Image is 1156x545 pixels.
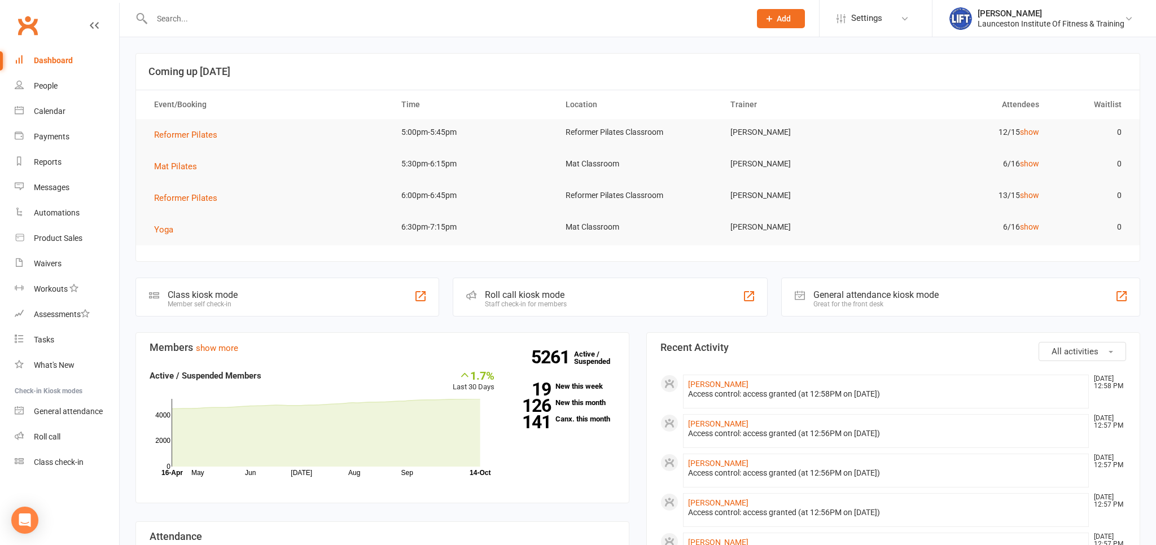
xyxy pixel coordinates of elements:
div: Roll call [34,432,60,441]
div: Access control: access granted (at 12:56PM on [DATE]) [688,468,1084,478]
h3: Coming up [DATE] [148,66,1127,77]
div: Roll call kiosk mode [485,289,567,300]
td: [PERSON_NAME] [720,151,885,177]
th: Trainer [720,90,885,119]
button: Yoga [154,223,181,236]
a: Calendar [15,99,119,124]
div: Payments [34,132,69,141]
span: Settings [851,6,882,31]
div: Access control: access granted (at 12:56PM on [DATE]) [688,508,1084,517]
span: Reformer Pilates [154,193,217,203]
div: Launceston Institute Of Fitness & Training [978,19,1124,29]
a: Workouts [15,276,119,302]
strong: 141 [511,414,551,430]
span: Reformer Pilates [154,130,217,140]
td: 0 [1049,182,1132,209]
div: Member self check-in [168,300,238,308]
div: Automations [34,208,80,217]
span: Add [777,14,791,23]
td: 5:00pm-5:45pm [391,119,556,146]
div: 1.7% [453,369,494,381]
td: Reformer Pilates Classroom [555,119,720,146]
td: 6:30pm-7:15pm [391,214,556,240]
time: [DATE] 12:57 PM [1088,415,1126,429]
div: What's New [34,361,75,370]
button: Reformer Pilates [154,191,225,205]
a: 141Canx. this month [511,415,615,423]
div: Tasks [34,335,54,344]
a: [PERSON_NAME] [688,498,748,507]
td: 0 [1049,214,1132,240]
td: 12/15 [884,119,1049,146]
a: Reports [15,150,119,175]
th: Location [555,90,720,119]
div: Great for the front desk [813,300,939,308]
td: 5:30pm-6:15pm [391,151,556,177]
div: Access control: access granted (at 12:56PM on [DATE]) [688,429,1084,438]
div: Access control: access granted (at 12:58PM on [DATE]) [688,389,1084,399]
td: [PERSON_NAME] [720,119,885,146]
div: People [34,81,58,90]
a: [PERSON_NAME] [688,419,748,428]
div: General attendance kiosk mode [813,289,939,300]
a: Assessments [15,302,119,327]
time: [DATE] 12:57 PM [1088,494,1126,508]
a: 19New this week [511,383,615,390]
td: [PERSON_NAME] [720,214,885,240]
td: 0 [1049,119,1132,146]
td: Mat Classroom [555,214,720,240]
a: Product Sales [15,226,119,251]
a: show [1020,159,1039,168]
a: People [15,73,119,99]
a: show [1020,128,1039,137]
td: 13/15 [884,182,1049,209]
td: 6/16 [884,214,1049,240]
div: Messages [34,183,69,192]
th: Event/Booking [144,90,391,119]
td: Mat Classroom [555,151,720,177]
a: Waivers [15,251,119,276]
a: [PERSON_NAME] [688,459,748,468]
th: Attendees [884,90,1049,119]
input: Search... [148,11,742,27]
a: What's New [15,353,119,378]
div: Calendar [34,107,65,116]
div: Staff check-in for members [485,300,567,308]
span: All activities [1052,346,1098,357]
div: Workouts [34,284,68,293]
div: Waivers [34,259,62,268]
button: All activities [1039,342,1126,361]
td: Reformer Pilates Classroom [555,182,720,209]
button: Add [757,9,805,28]
a: Class kiosk mode [15,450,119,475]
th: Time [391,90,556,119]
a: Dashboard [15,48,119,73]
a: Roll call [15,424,119,450]
div: Product Sales [34,234,82,243]
a: Tasks [15,327,119,353]
a: show [1020,191,1039,200]
h3: Members [150,342,615,353]
a: show [1020,222,1039,231]
h3: Attendance [150,531,615,542]
a: General attendance kiosk mode [15,399,119,424]
td: 0 [1049,151,1132,177]
time: [DATE] 12:57 PM [1088,454,1126,469]
strong: 19 [511,381,551,398]
img: thumb_image1711312309.png [949,7,972,30]
a: 5261Active / Suspended [574,342,624,373]
a: 126New this month [511,399,615,406]
td: 6:00pm-6:45pm [391,182,556,209]
button: Reformer Pilates [154,128,225,142]
h3: Recent Activity [660,342,1126,353]
div: Dashboard [34,56,73,65]
strong: 126 [511,397,551,414]
div: Class kiosk mode [168,289,238,300]
span: Mat Pilates [154,161,197,172]
div: [PERSON_NAME] [978,8,1124,19]
a: [PERSON_NAME] [688,380,748,389]
span: Yoga [154,225,173,235]
div: Open Intercom Messenger [11,507,38,534]
th: Waitlist [1049,90,1132,119]
div: Assessments [34,310,90,319]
